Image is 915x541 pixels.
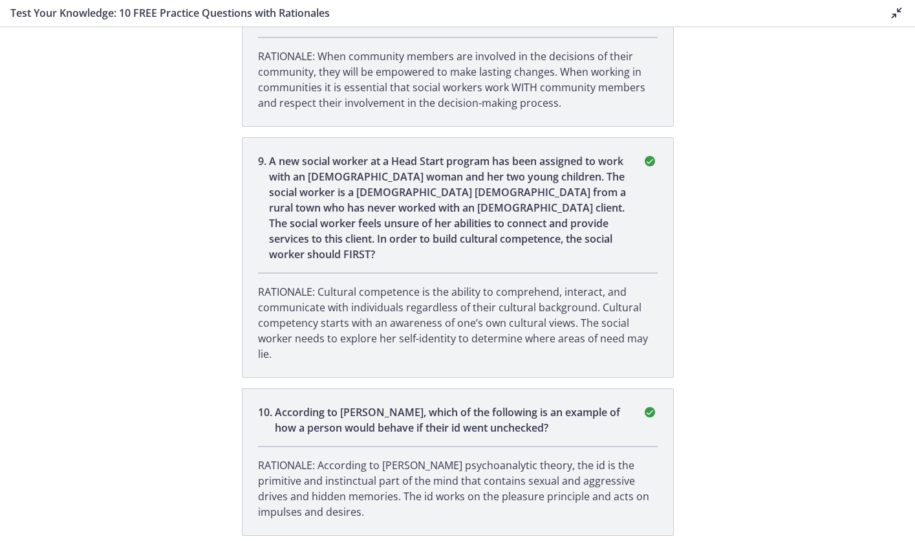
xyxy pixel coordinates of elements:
[258,404,275,436] span: 10 .
[258,284,658,362] p: RATIONALE: Cultural competence is the ability to comprehend, interact, and communicate with indiv...
[258,49,658,111] p: RATIONALE: When community members are involved in the decisions of their community, they will be ...
[258,458,658,520] p: RATIONALE: According to [PERSON_NAME] psychoanalytic theory, the id is the primitive and instinct...
[642,404,658,420] i: correct
[275,404,627,436] p: According to [PERSON_NAME], which of the following is an example of how a person would behave if ...
[642,153,658,169] i: correct
[10,5,868,21] h3: Test Your Knowledge: 10 FREE Practice Questions with Rationales
[258,153,269,262] span: 9 .
[269,153,627,262] p: A new social worker at a Head Start program has been assigned to work with an [DEMOGRAPHIC_DATA] ...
